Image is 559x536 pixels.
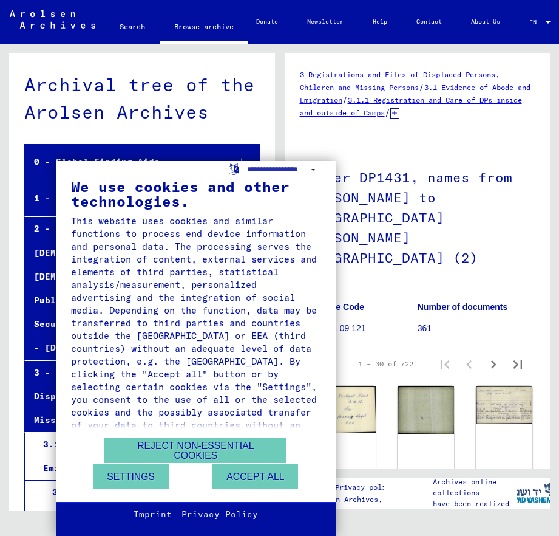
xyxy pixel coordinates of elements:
[93,464,169,489] button: Settings
[104,438,286,463] button: Reject non-essential cookies
[71,215,320,444] div: This website uses cookies and similar functions to process end device information and personal da...
[134,509,172,521] a: Imprint
[181,509,258,521] a: Privacy Policy
[212,464,298,489] button: Accept all
[71,179,320,208] div: We use cookies and other technologies.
